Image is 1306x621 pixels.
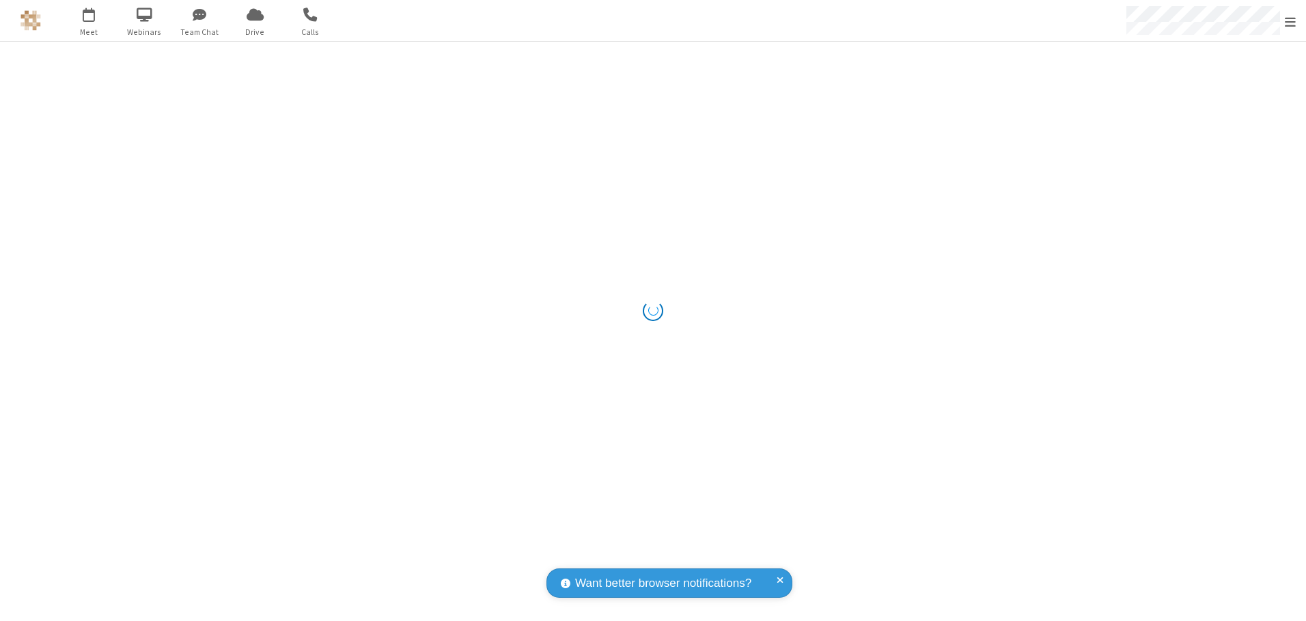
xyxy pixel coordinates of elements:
[285,26,336,38] span: Calls
[64,26,115,38] span: Meet
[230,26,281,38] span: Drive
[174,26,225,38] span: Team Chat
[119,26,170,38] span: Webinars
[575,575,751,592] span: Want better browser notifications?
[20,10,41,31] img: QA Selenium DO NOT DELETE OR CHANGE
